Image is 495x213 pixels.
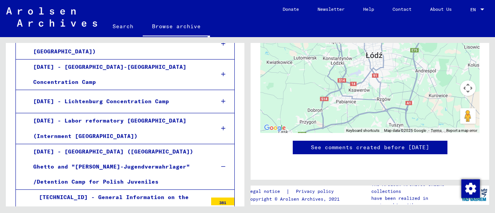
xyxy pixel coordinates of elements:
a: Open this area in Google Maps (opens a new window) [262,123,288,133]
button: Drag Pegman onto the map to open Street View [460,108,476,124]
img: Google [262,123,288,133]
div: 381 [211,198,234,205]
a: Terms [431,128,442,133]
a: Report a map error [446,128,477,133]
span: EN [470,7,479,12]
p: have been realized in partnership with [371,195,459,209]
p: The Arolsen Archives online collections [371,181,459,195]
button: Map camera controls [460,80,476,96]
img: Arolsen_neg.svg [6,7,97,27]
div: [DATE] - Labor reformatory [GEOGRAPHIC_DATA] (Internment [GEOGRAPHIC_DATA]) [27,113,208,143]
button: Keyboard shortcuts [346,128,379,133]
a: Search [103,17,143,36]
span: Map data ©2025 Google [384,128,426,133]
a: Legal notice [247,187,286,196]
a: Browse archive [143,17,210,37]
a: Privacy policy [290,187,343,196]
p: Copyright © Arolsen Archives, 2021 [247,196,343,203]
div: [DATE] - Lichtenburg Concentration Camp [27,94,208,109]
div: [DATE] - [GEOGRAPHIC_DATA]-[GEOGRAPHIC_DATA] Concentration Camp [27,60,208,90]
div: [DATE] - [GEOGRAPHIC_DATA] ([GEOGRAPHIC_DATA]) Ghetto and "[PERSON_NAME]-Jugendverwahrlager" /Det... [27,144,208,190]
div: [DATE] - Ghetto Kauen ([GEOGRAPHIC_DATA] / [GEOGRAPHIC_DATA]) [27,29,208,59]
a: See comments created before [DATE] [311,143,429,152]
img: yv_logo.png [460,185,489,204]
img: Change consent [461,179,480,198]
div: | [247,187,343,196]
